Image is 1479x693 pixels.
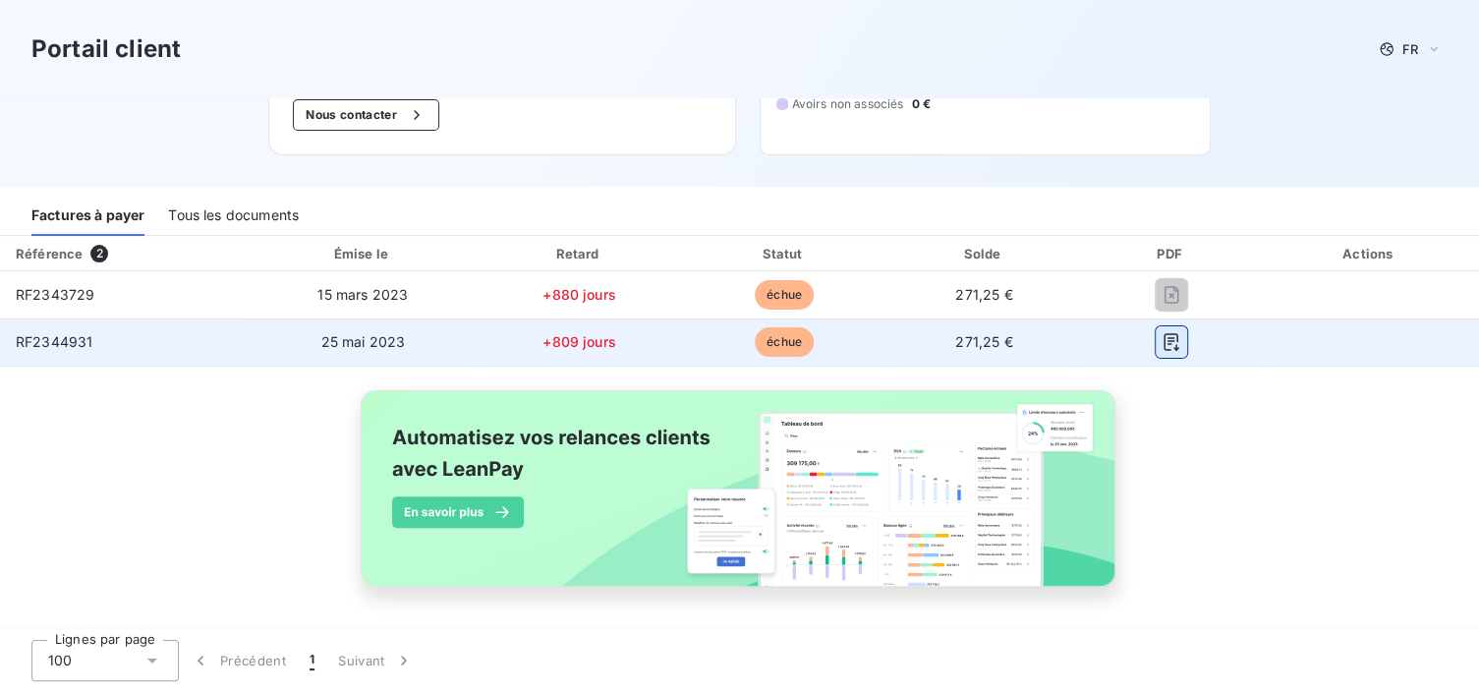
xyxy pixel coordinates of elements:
span: 271,25 € [955,286,1012,303]
button: Nous contacter [293,99,438,131]
span: +880 jours [542,286,616,303]
div: Tous les documents [168,195,299,236]
span: 1 [310,651,314,670]
span: RF2343729 [16,286,94,303]
span: 15 mars 2023 [317,286,408,303]
span: échue [755,280,814,310]
span: 2 [90,245,108,262]
div: Statut [687,244,882,263]
button: Précédent [179,640,298,681]
div: PDF [1087,244,1256,263]
span: 271,25 € [955,333,1012,350]
div: Actions [1264,244,1475,263]
img: banner [343,378,1137,620]
span: RF2344931 [16,333,92,350]
span: +809 jours [542,333,616,350]
div: Émise le [255,244,473,263]
div: Solde [889,244,1079,263]
div: Référence [16,246,83,261]
span: 25 mai 2023 [320,333,405,350]
div: Factures à payer [31,195,144,236]
button: Suivant [326,640,426,681]
span: FR [1402,41,1418,57]
button: 1 [298,640,326,681]
div: Retard [480,244,679,263]
h3: Portail client [31,31,181,67]
span: 0 € [911,95,930,113]
span: 100 [48,651,72,670]
span: échue [755,327,814,357]
span: Avoirs non associés [792,95,904,113]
